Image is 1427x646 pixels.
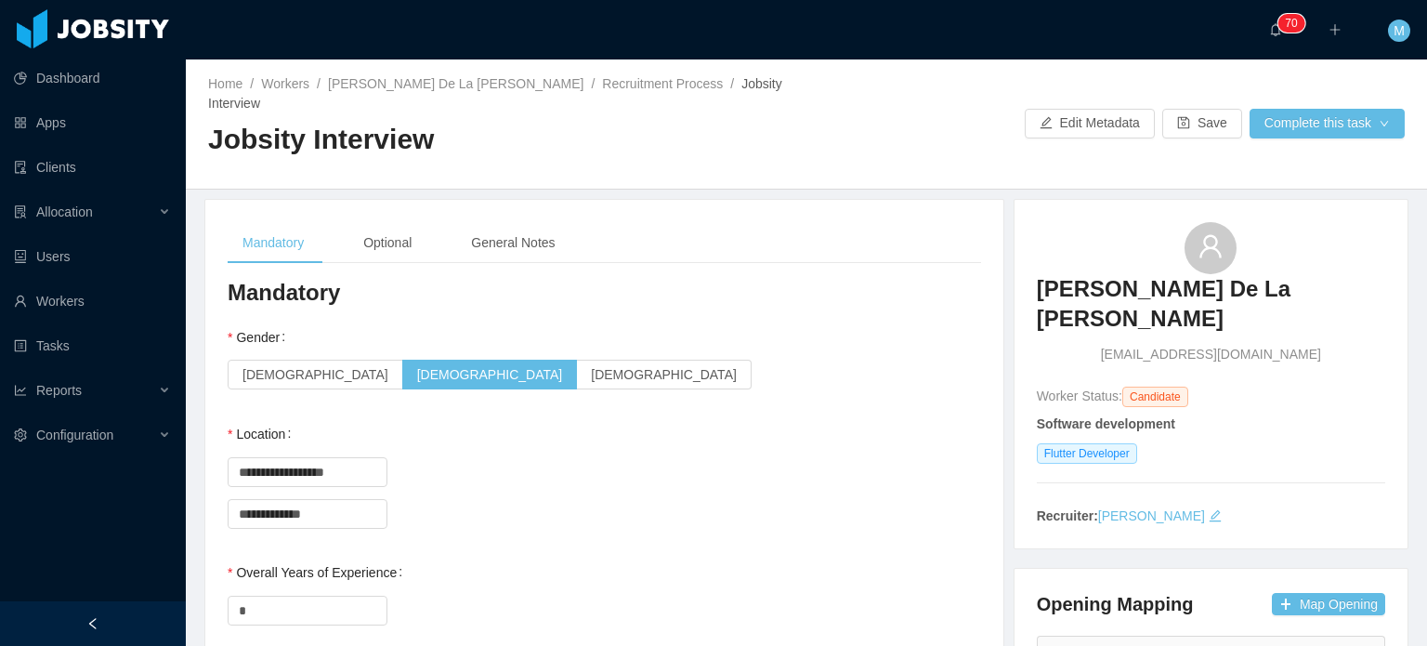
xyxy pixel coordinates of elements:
[1098,508,1205,523] a: [PERSON_NAME]
[1101,345,1321,364] span: [EMAIL_ADDRESS][DOMAIN_NAME]
[228,565,410,580] label: Overall Years of Experience
[14,59,171,97] a: icon: pie-chartDashboard
[228,427,298,442] label: Location
[328,76,583,91] a: [PERSON_NAME] De La [PERSON_NAME]
[1122,387,1188,407] span: Candidate
[730,76,734,91] span: /
[456,222,569,264] div: General Notes
[1162,109,1242,138] button: icon: saveSave
[14,149,171,186] a: icon: auditClients
[228,278,981,308] h3: Mandatory
[591,76,595,91] span: /
[1250,109,1405,138] button: Complete this taskicon: down
[14,327,171,364] a: icon: profileTasks
[36,204,93,219] span: Allocation
[14,283,171,320] a: icon: userWorkers
[228,222,319,264] div: Mandatory
[14,428,27,442] i: icon: setting
[1329,23,1342,36] i: icon: plus
[591,367,737,382] span: [DEMOGRAPHIC_DATA]
[14,104,171,141] a: icon: appstoreApps
[417,367,563,382] span: [DEMOGRAPHIC_DATA]
[317,76,321,91] span: /
[229,597,386,625] input: Overall Years of Experience
[1198,233,1224,259] i: icon: user
[1272,593,1385,615] button: icon: plusMap Opening
[36,383,82,398] span: Reports
[348,222,426,264] div: Optional
[1037,274,1385,335] h3: [PERSON_NAME] De La [PERSON_NAME]
[208,76,242,91] a: Home
[242,367,388,382] span: [DEMOGRAPHIC_DATA]
[1025,109,1155,138] button: icon: editEdit Metadata
[208,121,806,159] h2: Jobsity Interview
[1277,14,1304,33] sup: 70
[14,384,27,397] i: icon: line-chart
[1209,509,1222,522] i: icon: edit
[1285,14,1291,33] p: 7
[1037,416,1175,431] strong: Software development
[1037,591,1194,617] h4: Opening Mapping
[602,76,723,91] a: Recruitment Process
[1269,23,1282,36] i: icon: bell
[1037,443,1137,464] span: Flutter Developer
[250,76,254,91] span: /
[1037,508,1098,523] strong: Recruiter:
[1037,274,1385,346] a: [PERSON_NAME] De La [PERSON_NAME]
[228,330,293,345] label: Gender
[1037,389,1122,403] span: Worker Status:
[14,205,27,218] i: icon: solution
[1291,14,1298,33] p: 0
[36,428,113,442] span: Configuration
[14,238,171,275] a: icon: robotUsers
[261,76,309,91] a: Workers
[1394,20,1405,42] span: M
